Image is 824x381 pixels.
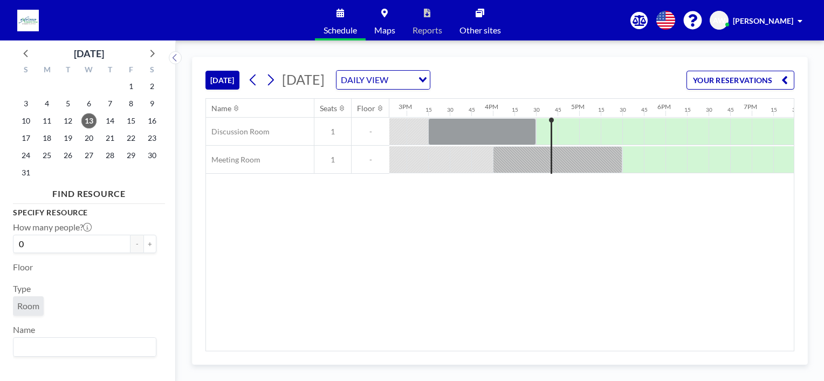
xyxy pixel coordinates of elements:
div: 15 [425,106,432,113]
span: AW [713,16,726,25]
div: 30 [447,106,454,113]
span: Sunday, August 17, 2025 [18,131,33,146]
div: 30 [792,106,799,113]
input: Search for option [392,73,412,87]
span: Tuesday, August 19, 2025 [60,131,75,146]
div: 4PM [485,103,498,111]
span: Other sites [459,26,501,35]
button: - [131,235,143,253]
div: 45 [469,106,475,113]
span: Friday, August 15, 2025 [123,113,139,128]
span: Tuesday, August 12, 2025 [60,113,75,128]
span: Thursday, August 14, 2025 [102,113,118,128]
input: Search for option [15,340,150,354]
span: - [352,127,389,137]
div: [DATE] [74,46,104,61]
div: F [120,64,141,78]
span: Sunday, August 10, 2025 [18,113,33,128]
div: 45 [641,106,648,113]
span: Meeting Room [206,155,260,165]
label: Floor [13,262,33,273]
div: 15 [684,106,691,113]
div: T [58,64,79,78]
button: YOUR RESERVATIONS [686,71,794,90]
span: Saturday, August 9, 2025 [145,96,160,111]
span: Thursday, August 7, 2025 [102,96,118,111]
img: organization-logo [17,10,39,31]
div: 45 [727,106,734,113]
span: Saturday, August 30, 2025 [145,148,160,163]
span: Wednesday, August 27, 2025 [81,148,97,163]
button: [DATE] [205,71,239,90]
label: Name [13,324,35,335]
div: 15 [598,106,605,113]
span: Reports [413,26,442,35]
div: S [141,64,162,78]
span: Saturday, August 2, 2025 [145,79,160,94]
span: [PERSON_NAME] [733,16,793,25]
div: 15 [512,106,518,113]
div: 5PM [571,103,585,111]
label: How many people? [13,222,92,233]
span: Schedule [324,26,357,35]
div: 30 [620,106,626,113]
label: Type [13,283,31,294]
div: Name [211,104,231,113]
span: [DATE] [282,71,325,87]
span: Saturday, August 16, 2025 [145,113,160,128]
h4: FIND RESOURCE [13,184,165,199]
span: 1 [314,155,351,165]
span: Sunday, August 31, 2025 [18,165,33,180]
div: 15 [771,106,777,113]
span: Tuesday, August 5, 2025 [60,96,75,111]
div: 7PM [744,103,757,111]
span: Room [17,301,39,311]
button: + [143,235,156,253]
span: Thursday, August 21, 2025 [102,131,118,146]
span: Wednesday, August 20, 2025 [81,131,97,146]
span: Sunday, August 3, 2025 [18,96,33,111]
span: Monday, August 25, 2025 [39,148,54,163]
div: W [79,64,100,78]
span: Friday, August 29, 2025 [123,148,139,163]
div: Seats [320,104,337,113]
span: Monday, August 18, 2025 [39,131,54,146]
div: 30 [706,106,712,113]
span: Tuesday, August 26, 2025 [60,148,75,163]
span: 1 [314,127,351,137]
span: Maps [374,26,395,35]
div: S [16,64,37,78]
div: 45 [555,106,561,113]
div: 3PM [399,103,412,111]
h3: Specify resource [13,208,156,217]
div: Search for option [337,71,430,89]
span: Friday, August 1, 2025 [123,79,139,94]
div: 30 [533,106,540,113]
span: Wednesday, August 6, 2025 [81,96,97,111]
div: M [37,64,58,78]
div: 6PM [657,103,671,111]
span: Friday, August 8, 2025 [123,96,139,111]
div: T [99,64,120,78]
span: Monday, August 4, 2025 [39,96,54,111]
span: Discussion Room [206,127,270,137]
span: Sunday, August 24, 2025 [18,148,33,163]
span: Saturday, August 23, 2025 [145,131,160,146]
span: Thursday, August 28, 2025 [102,148,118,163]
span: - [352,155,389,165]
div: Floor [357,104,375,113]
span: Monday, August 11, 2025 [39,113,54,128]
span: DAILY VIEW [339,73,390,87]
div: Search for option [13,338,156,356]
span: Friday, August 22, 2025 [123,131,139,146]
span: Wednesday, August 13, 2025 [81,113,97,128]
